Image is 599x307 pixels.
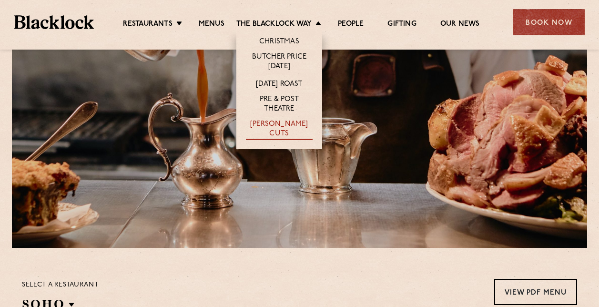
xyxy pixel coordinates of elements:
[246,52,313,72] a: Butcher Price [DATE]
[513,9,585,35] div: Book Now
[123,20,173,30] a: Restaurants
[22,279,99,291] p: Select a restaurant
[256,80,302,90] a: [DATE] Roast
[246,120,313,140] a: [PERSON_NAME] Cuts
[259,37,299,48] a: Christmas
[14,15,94,29] img: BL_Textured_Logo-footer-cropped.svg
[494,279,577,305] a: View PDF Menu
[387,20,416,30] a: Gifting
[199,20,224,30] a: Menus
[338,20,364,30] a: People
[246,95,313,115] a: Pre & Post Theatre
[236,20,312,30] a: The Blacklock Way
[440,20,480,30] a: Our News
